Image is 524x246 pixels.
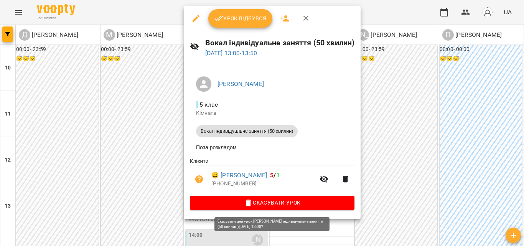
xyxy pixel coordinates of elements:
[205,37,355,49] h6: Вокал індивідуальне заняття (50 хвилин)
[218,80,264,88] a: [PERSON_NAME]
[270,172,274,179] span: 5
[211,180,315,188] p: [PHONE_NUMBER]
[190,140,354,154] li: Поза розкладом
[208,9,273,28] button: Урок відбувся
[205,50,257,57] a: [DATE] 13:00-13:50
[270,172,279,179] b: /
[196,109,348,117] p: Кімната
[211,171,267,180] a: 😀 [PERSON_NAME]
[196,128,298,135] span: Вокал індивідуальне заняття (50 хвилин)
[196,101,219,108] span: - 5 клас
[190,170,208,188] button: Візит ще не сплачено. Додати оплату?
[190,157,354,196] ul: Клієнти
[196,198,348,207] span: Скасувати Урок
[214,14,267,23] span: Урок відбувся
[190,196,354,210] button: Скасувати Урок
[276,172,280,179] span: 1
